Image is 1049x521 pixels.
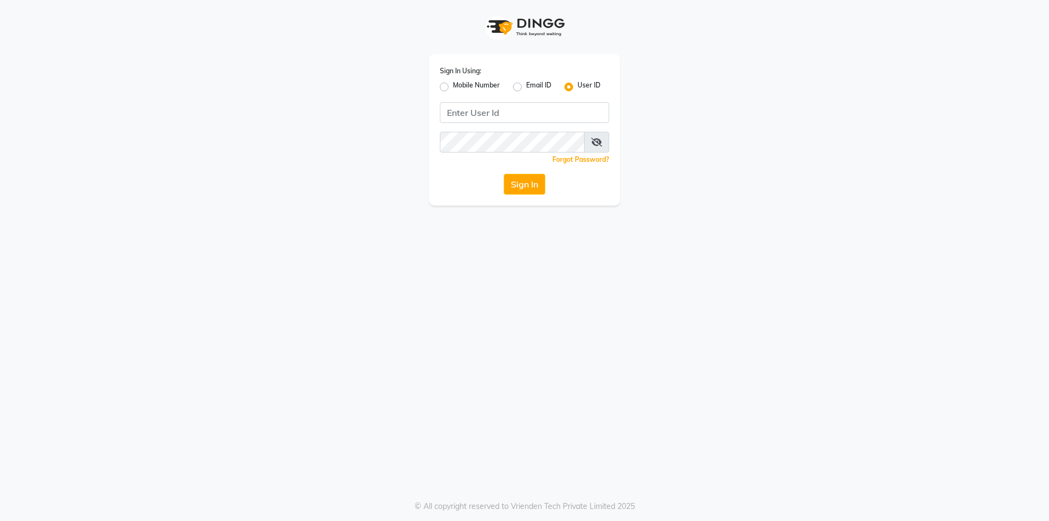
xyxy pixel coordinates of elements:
input: Username [440,132,585,153]
a: Forgot Password? [552,155,609,163]
input: Username [440,102,609,123]
label: Email ID [526,80,551,93]
button: Sign In [504,174,545,195]
label: User ID [577,80,600,93]
label: Sign In Using: [440,66,481,76]
label: Mobile Number [453,80,500,93]
img: logo1.svg [481,11,568,43]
